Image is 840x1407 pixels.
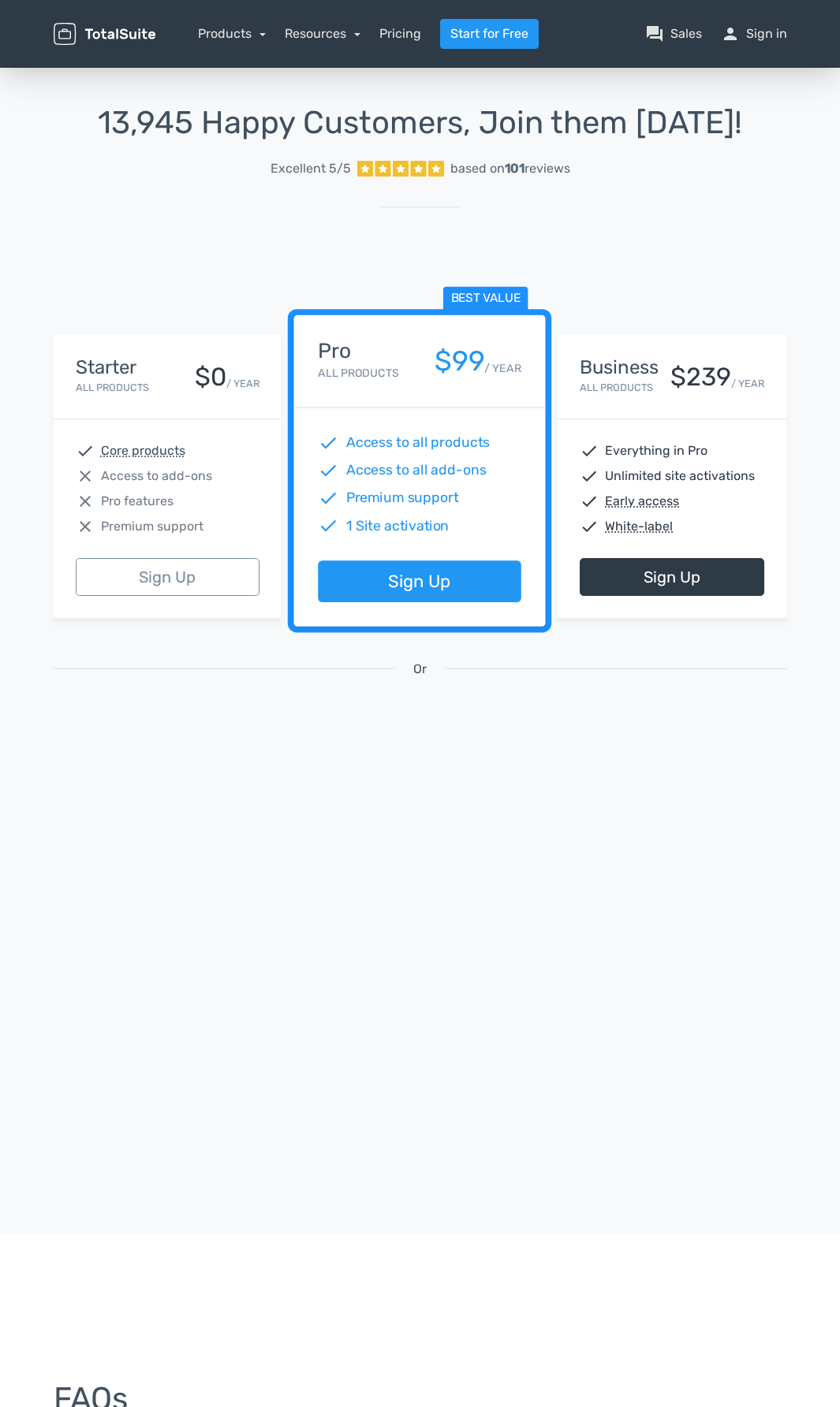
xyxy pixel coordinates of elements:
[319,516,339,536] span: check
[435,346,485,377] div: $99
[101,492,174,511] span: Pro features
[605,517,673,536] abbr: White-label
[580,467,599,486] span: check
[76,467,95,486] span: close
[721,24,787,43] a: personSign in
[731,376,764,391] small: / YEAR
[54,106,787,140] h1: 13,945 Happy Customers, Join them [DATE]!
[450,159,570,178] div: based on reviews
[580,357,659,378] h4: Business
[101,467,212,486] span: Access to add-ons
[319,561,521,603] a: Sign Up
[76,517,95,536] span: close
[195,363,226,391] div: $0
[346,516,450,536] span: 1 Site activation
[645,24,702,43] a: question_answerSales
[580,558,764,596] a: Sign Up
[580,382,653,393] small: All Products
[285,26,360,41] a: Resources
[76,558,260,596] a: Sign Up
[721,24,740,43] span: person
[101,517,203,536] span: Premium support
[226,376,259,391] small: / YEAR
[76,357,149,378] h4: Starter
[76,382,149,393] small: All Products
[319,433,339,453] span: check
[580,441,599,460] span: check
[413,660,427,679] span: Or
[485,360,521,377] small: / YEAR
[319,340,399,363] h4: Pro
[505,161,525,176] strong: 101
[580,517,599,536] span: check
[76,492,95,511] span: close
[101,441,185,460] abbr: Core products
[346,433,491,453] span: Access to all products
[605,467,755,486] span: Unlimited site activations
[580,492,599,511] span: check
[605,441,707,460] span: Everything in Pro
[443,287,528,311] span: Best value
[645,24,664,43] span: question_answer
[54,153,787,184] a: Excellent 5/5 based on101reviews
[54,23,156,45] img: TotalSuite for WordPress
[346,460,487,481] span: Access to all add-ons
[379,24,421,43] a: Pricing
[319,488,339,508] span: check
[440,19,539,49] a: Start for Free
[271,159,351,178] span: Excellent 5/5
[76,441,95,460] span: check
[319,367,399,380] small: All Products
[670,363,731,391] div: $239
[198,26,266,41] a: Products
[605,492,679,511] abbr: Early access
[319,460,339,481] span: check
[346,488,459,508] span: Premium support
